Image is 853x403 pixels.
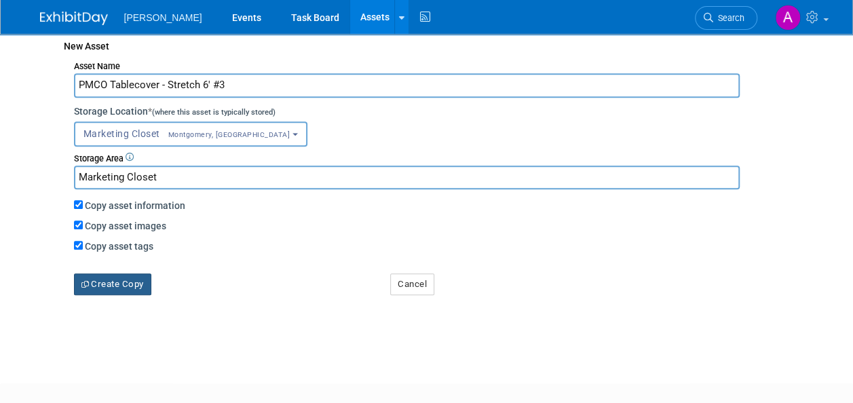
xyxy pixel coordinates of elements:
label: Copy asset information [85,200,185,211]
img: ExhibitDay [40,12,108,25]
span: Search [713,13,744,23]
span: Montgomery, [GEOGRAPHIC_DATA] [160,130,290,139]
img: Amber Vincent [775,5,801,31]
label: Copy asset images [85,220,166,231]
span: Marketing Closet [83,128,290,139]
label: Storage Location [74,104,276,118]
div: New Asset [64,33,814,56]
div: Asset Name [74,56,814,73]
span: [PERSON_NAME] [124,12,202,23]
a: Search [695,6,757,30]
button: Create Copy [74,273,151,295]
div: Storage Area [74,149,814,166]
label: Copy asset tags [85,241,153,252]
span: (where this asset is typically stored) [152,108,276,117]
button: Marketing ClosetMontgomery, [GEOGRAPHIC_DATA] [74,121,307,147]
button: Cancel [390,273,434,295]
